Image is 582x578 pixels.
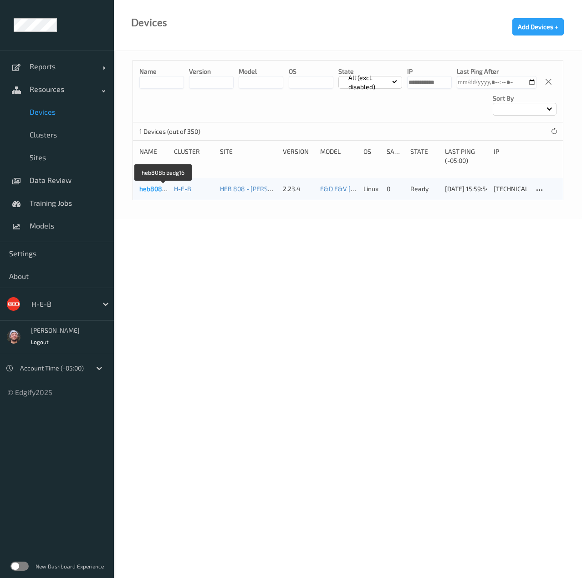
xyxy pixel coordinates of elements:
[387,147,403,165] div: Samples
[338,67,402,76] p: State
[410,147,439,165] div: State
[220,185,299,193] a: HEB 808 - [PERSON_NAME]
[494,184,528,193] div: [TECHNICAL_ID]
[139,147,168,165] div: Name
[239,67,283,76] p: model
[363,147,380,165] div: OS
[174,147,214,165] div: Cluster
[139,127,208,136] p: 1 Devices (out of 350)
[139,67,184,76] p: Name
[407,67,452,76] p: IP
[445,184,487,193] div: [DATE] 15:59:54
[387,184,403,193] div: 0
[139,185,188,193] a: heb808bizedg16
[174,185,191,193] a: H-E-B
[283,184,314,193] div: 2.23.4
[320,147,357,165] div: Model
[363,184,380,193] p: linux
[512,18,564,35] button: Add Devices +
[410,184,439,193] p: ready
[494,147,528,165] div: ip
[445,147,487,165] div: Last Ping (-05:00)
[345,73,393,91] p: All (excl. disabled)
[457,67,536,76] p: Last Ping After
[220,147,276,165] div: Site
[131,18,167,27] div: Devices
[493,94,556,103] p: Sort by
[189,67,234,76] p: version
[289,67,333,76] p: OS
[283,147,314,165] div: version
[320,185,522,193] a: F&D F&V [DOMAIN_NAME] (Daily) [DATE] 16:30 [DATE] 16:30 Auto Save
